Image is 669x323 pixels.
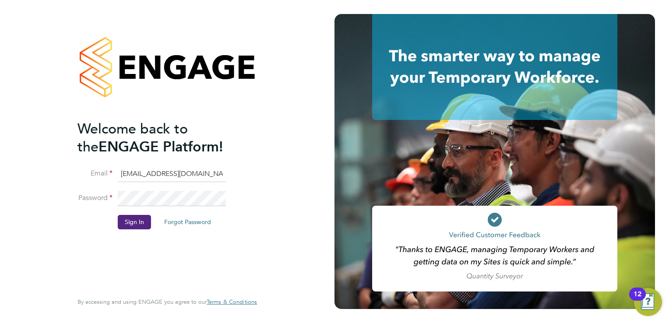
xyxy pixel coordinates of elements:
a: Terms & Conditions [207,298,257,305]
h2: ENGAGE Platform! [77,120,248,156]
span: Terms & Conditions [207,298,257,305]
div: 12 [634,294,641,305]
button: Open Resource Center, 12 new notifications [634,288,662,316]
button: Forgot Password [157,215,218,229]
button: Sign In [118,215,151,229]
label: Password [77,193,113,203]
span: By accessing and using ENGAGE you agree to our [77,298,257,305]
span: Welcome back to the [77,120,188,155]
input: Enter your work email... [118,166,226,182]
label: Email [77,169,113,178]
